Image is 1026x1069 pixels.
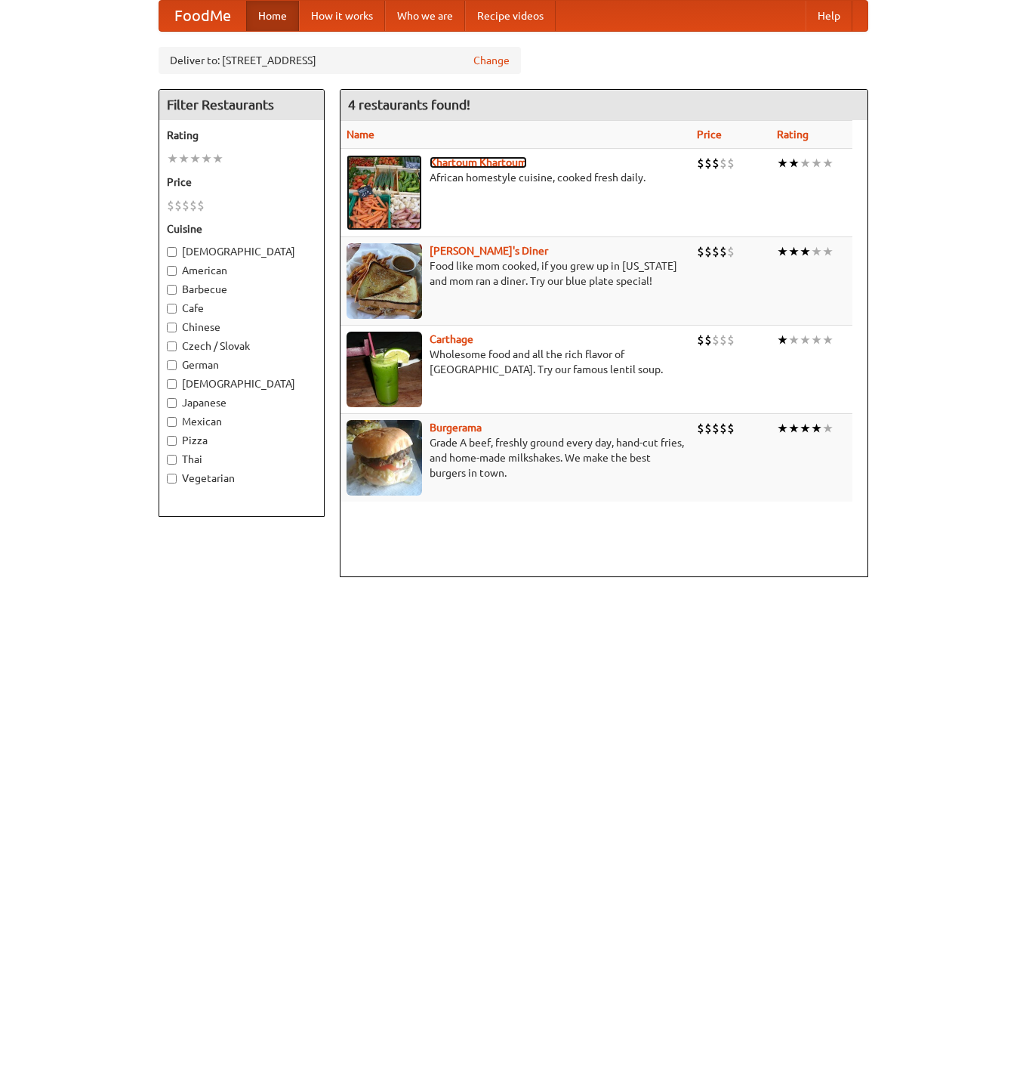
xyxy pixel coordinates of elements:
li: $ [697,420,704,437]
li: ★ [800,420,811,437]
li: $ [197,197,205,214]
li: $ [727,243,735,260]
img: khartoum.jpg [347,155,422,230]
li: ★ [189,150,201,167]
a: Home [246,1,299,31]
input: [DEMOGRAPHIC_DATA] [167,247,177,257]
li: $ [719,243,727,260]
li: $ [719,155,727,171]
li: $ [712,243,719,260]
li: ★ [822,332,833,348]
input: German [167,360,177,370]
li: $ [189,197,197,214]
input: Barbecue [167,285,177,295]
li: $ [167,197,174,214]
li: ★ [788,155,800,171]
li: ★ [800,332,811,348]
li: $ [727,155,735,171]
input: Chinese [167,323,177,332]
li: ★ [822,155,833,171]
input: Cafe [167,304,177,314]
a: How it works [299,1,385,31]
li: $ [174,197,182,214]
li: ★ [777,332,788,348]
input: [DEMOGRAPHIC_DATA] [167,379,177,389]
a: Who we are [385,1,465,31]
img: burgerama.jpg [347,420,422,496]
p: Wholesome food and all the rich flavor of [GEOGRAPHIC_DATA]. Try our famous lentil soup. [347,347,685,377]
input: Japanese [167,398,177,408]
li: ★ [788,332,800,348]
a: [PERSON_NAME]'s Diner [430,245,548,257]
label: Pizza [167,433,316,448]
a: Burgerama [430,422,482,434]
li: ★ [777,420,788,437]
label: German [167,357,316,372]
h4: Filter Restaurants [159,90,324,120]
li: $ [712,332,719,348]
li: ★ [178,150,189,167]
p: Grade A beef, freshly ground every day, hand-cut fries, and home-made milkshakes. We make the bes... [347,435,685,480]
p: Food like mom cooked, if you grew up in [US_STATE] and mom ran a diner. Try our blue plate special! [347,258,685,289]
li: $ [719,332,727,348]
a: Change [473,53,510,68]
li: $ [727,420,735,437]
h5: Cuisine [167,221,316,236]
li: ★ [800,155,811,171]
a: Help [806,1,852,31]
li: ★ [777,155,788,171]
li: ★ [811,332,822,348]
label: Cafe [167,301,316,316]
li: ★ [811,155,822,171]
li: $ [704,332,712,348]
li: $ [697,155,704,171]
li: ★ [822,243,833,260]
a: Khartoum Khartoum [430,156,527,168]
label: Chinese [167,320,316,335]
label: Czech / Slovak [167,338,316,354]
img: sallys.jpg [347,243,422,319]
div: Deliver to: [STREET_ADDRESS] [159,47,521,74]
li: ★ [811,420,822,437]
input: Thai [167,455,177,465]
input: American [167,266,177,276]
li: ★ [788,420,800,437]
label: [DEMOGRAPHIC_DATA] [167,376,316,391]
label: Barbecue [167,282,316,297]
a: Carthage [430,333,473,345]
input: Czech / Slovak [167,341,177,351]
li: $ [719,420,727,437]
label: Mexican [167,414,316,429]
ng-pluralize: 4 restaurants found! [348,97,470,112]
label: Thai [167,452,316,467]
li: ★ [800,243,811,260]
img: carthage.jpg [347,332,422,407]
li: $ [704,420,712,437]
label: [DEMOGRAPHIC_DATA] [167,244,316,259]
input: Mexican [167,417,177,427]
label: Vegetarian [167,471,316,486]
li: $ [712,420,719,437]
a: Rating [777,128,809,141]
a: Name [347,128,374,141]
li: ★ [788,243,800,260]
li: ★ [201,150,212,167]
h5: Price [167,175,316,190]
a: Price [697,128,722,141]
input: Pizza [167,436,177,446]
li: $ [697,332,704,348]
input: Vegetarian [167,474,177,484]
h5: Rating [167,128,316,143]
li: $ [182,197,189,214]
li: ★ [822,420,833,437]
a: Recipe videos [465,1,556,31]
li: $ [704,155,712,171]
li: ★ [167,150,178,167]
a: FoodMe [159,1,246,31]
li: $ [704,243,712,260]
li: ★ [811,243,822,260]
